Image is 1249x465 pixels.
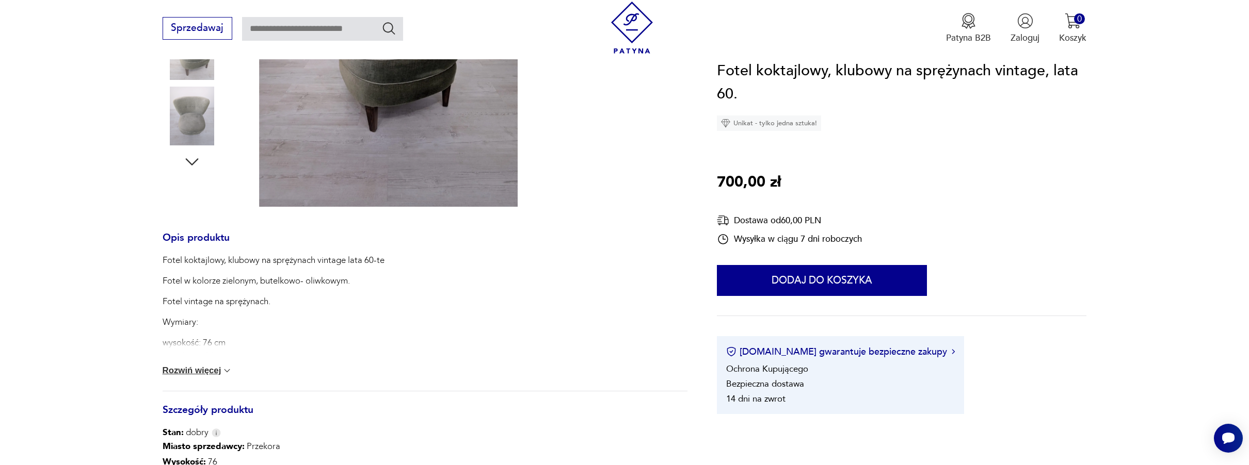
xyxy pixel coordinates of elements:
img: Ikona koszyka [1065,13,1081,29]
p: Fotel vintage na sprężynach. [163,295,446,308]
h1: Fotel koktajlowy, klubowy na sprężynach vintage, lata 60. [717,59,1086,106]
p: Patyna B2B [946,32,991,44]
p: Koszyk [1059,32,1086,44]
li: Ochrona Kupującego [726,363,808,375]
p: Przekora [163,439,335,454]
div: Unikat - tylko jedna sztuka! [717,115,821,131]
p: wysokość: 76 cm szerokość: 73 cm głębokość: 87 cm wysokość do siedziska: 46 cm szerokość siedzisk... [163,337,446,411]
button: 0Koszyk [1059,13,1086,44]
img: Ikona certyfikatu [726,347,736,357]
img: Ikona medalu [960,13,976,29]
button: Zaloguj [1011,13,1039,44]
img: Patyna - sklep z meblami i dekoracjami vintage [606,2,658,54]
button: Szukaj [381,21,396,36]
img: Ikonka użytkownika [1017,13,1033,29]
iframe: Smartsupp widget button [1214,424,1243,453]
h3: Szczegóły produktu [163,406,687,427]
button: Dodaj do koszyka [717,265,927,296]
img: Ikona diamentu [721,119,730,128]
p: Fotel koktajlowy, klubowy na sprężynach vintage lata 60-te [163,254,446,267]
li: 14 dni na zwrot [726,393,786,405]
p: Fotel w kolorze zielonym, butelkowo- oliwkowym. [163,275,446,287]
p: Wymiary: [163,316,446,328]
p: Zaloguj [1011,32,1039,44]
img: chevron down [222,366,232,376]
li: Bezpieczna dostawa [726,378,804,390]
p: 700,00 zł [717,171,781,194]
div: Wysyłka w ciągu 7 dni roboczych [717,233,862,245]
div: Dostawa od 60,00 PLN [717,214,862,227]
img: Info icon [212,428,221,437]
a: Ikona medaluPatyna B2B [946,13,991,44]
img: Zdjęcie produktu Fotel koktajlowy, klubowy na sprężynach vintage, lata 60. [163,87,221,145]
img: Ikona strzałki w prawo [952,350,955,355]
button: [DOMAIN_NAME] gwarantuje bezpieczne zakupy [726,345,955,358]
a: Sprzedawaj [163,25,232,33]
span: dobry [163,426,209,439]
button: Sprzedawaj [163,17,232,40]
b: Miasto sprzedawcy : [163,440,245,452]
button: Rozwiń więcej [163,366,233,376]
div: 0 [1074,13,1085,24]
b: Stan: [163,426,184,438]
img: Ikona dostawy [717,214,729,227]
button: Patyna B2B [946,13,991,44]
h3: Opis produktu [163,234,687,255]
